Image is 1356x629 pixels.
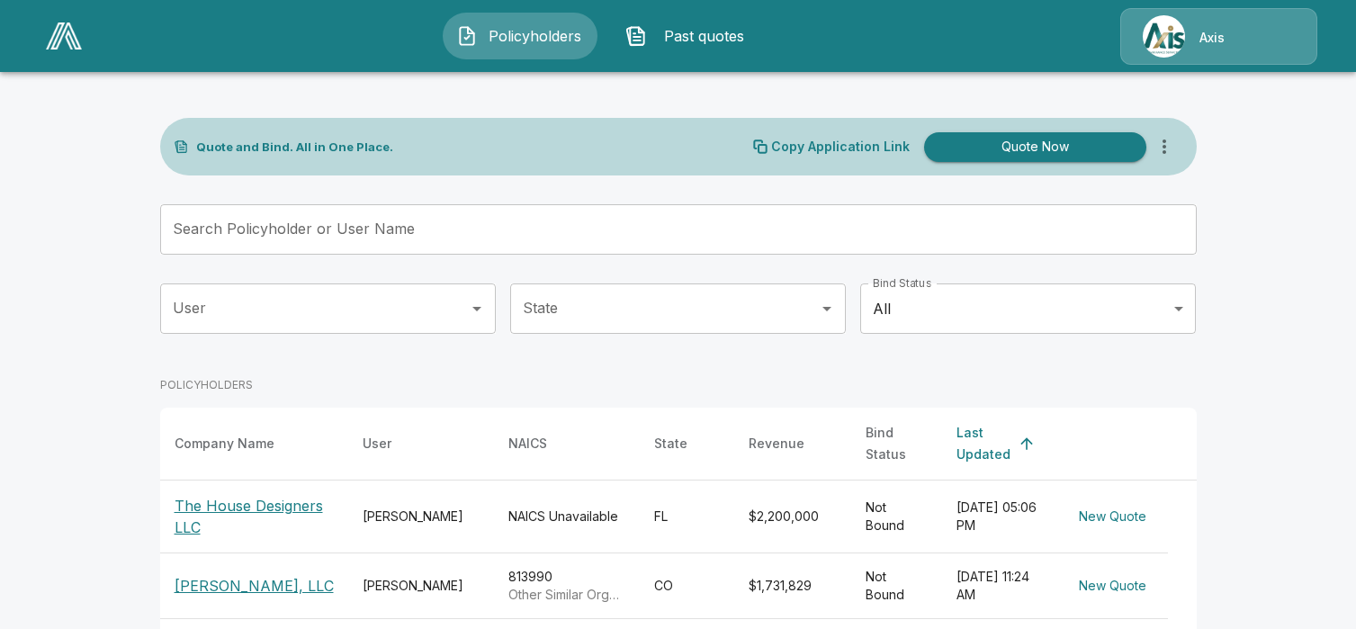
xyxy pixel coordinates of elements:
[654,433,687,454] div: State
[175,495,334,538] p: The House Designers LLC
[494,481,640,553] td: NAICS Unavailable
[456,25,478,47] img: Policyholders Icon
[1072,500,1154,534] button: New Quote
[485,25,584,47] span: Policyholders
[734,553,851,619] td: $1,731,829
[771,140,910,153] p: Copy Application Link
[734,481,851,553] td: $2,200,000
[924,132,1146,162] button: Quote Now
[363,433,391,454] div: User
[46,22,82,49] img: AA Logo
[814,296,840,321] button: Open
[196,141,393,153] p: Quote and Bind. All in One Place.
[956,422,1010,465] div: Last Updated
[640,553,734,619] td: CO
[508,586,625,604] p: Other Similar Organizations (except Business, Professional, Labor, and Political Organizations)
[1072,570,1154,603] button: New Quote
[508,568,625,604] div: 813990
[640,481,734,553] td: FL
[654,25,753,47] span: Past quotes
[464,296,489,321] button: Open
[749,433,804,454] div: Revenue
[851,408,942,481] th: Bind Status
[1146,129,1182,165] button: more
[443,13,597,59] button: Policyholders IconPolicyholders
[160,377,253,393] p: POLICYHOLDERS
[851,553,942,619] td: Not Bound
[363,577,480,595] div: [PERSON_NAME]
[851,481,942,553] td: Not Bound
[625,25,647,47] img: Past quotes Icon
[942,481,1057,553] td: [DATE] 05:06 PM
[873,275,931,291] label: Bind Status
[612,13,767,59] button: Past quotes IconPast quotes
[508,433,547,454] div: NAICS
[860,283,1196,334] div: All
[175,433,274,454] div: Company Name
[917,132,1146,162] a: Quote Now
[175,575,334,597] p: [PERSON_NAME], LLC
[363,508,480,526] div: [PERSON_NAME]
[942,553,1057,619] td: [DATE] 11:24 AM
